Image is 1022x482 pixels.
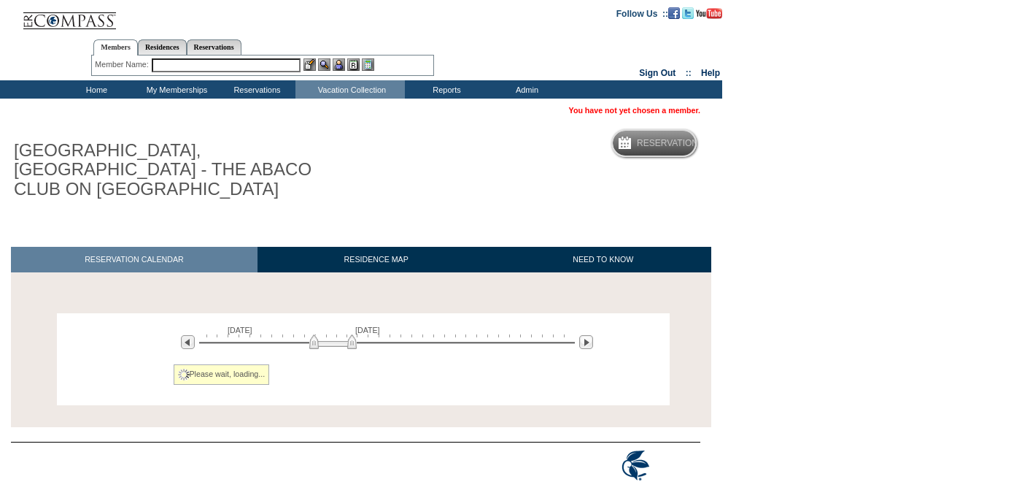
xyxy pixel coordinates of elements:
h5: Reservation Calendar [637,139,748,148]
div: Member Name: [95,58,151,71]
a: Follow us on Twitter [682,8,694,17]
img: View [318,58,330,71]
img: Reservations [347,58,360,71]
td: Vacation Collection [295,80,405,99]
td: Follow Us :: [616,7,668,19]
div: Please wait, loading... [174,364,270,385]
img: Follow us on Twitter [682,7,694,19]
a: RESIDENCE MAP [258,247,495,272]
a: NEED TO KNOW [495,247,711,272]
img: Become our fan on Facebook [668,7,680,19]
a: Residences [138,39,187,55]
span: [DATE] [228,326,252,334]
td: Reports [405,80,485,99]
td: Reservations [215,80,295,99]
span: [DATE] [355,326,380,334]
img: spinner2.gif [178,369,190,380]
img: Next [579,335,593,349]
img: Subscribe to our YouTube Channel [696,8,722,19]
td: Home [55,80,135,99]
img: b_edit.gif [303,58,316,71]
td: My Memberships [135,80,215,99]
a: Subscribe to our YouTube Channel [696,8,722,17]
a: Members [93,39,138,56]
span: You have not yet chosen a member. [569,106,700,115]
img: b_calculator.gif [362,58,374,71]
h1: [GEOGRAPHIC_DATA], [GEOGRAPHIC_DATA] - THE ABACO CLUB ON [GEOGRAPHIC_DATA] [11,138,338,202]
img: Impersonate [333,58,345,71]
a: Help [701,68,720,78]
a: Become our fan on Facebook [668,8,680,17]
a: RESERVATION CALENDAR [11,247,258,272]
img: Previous [181,335,195,349]
span: :: [686,68,692,78]
a: Sign Out [639,68,675,78]
td: Admin [485,80,565,99]
a: Reservations [187,39,241,55]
